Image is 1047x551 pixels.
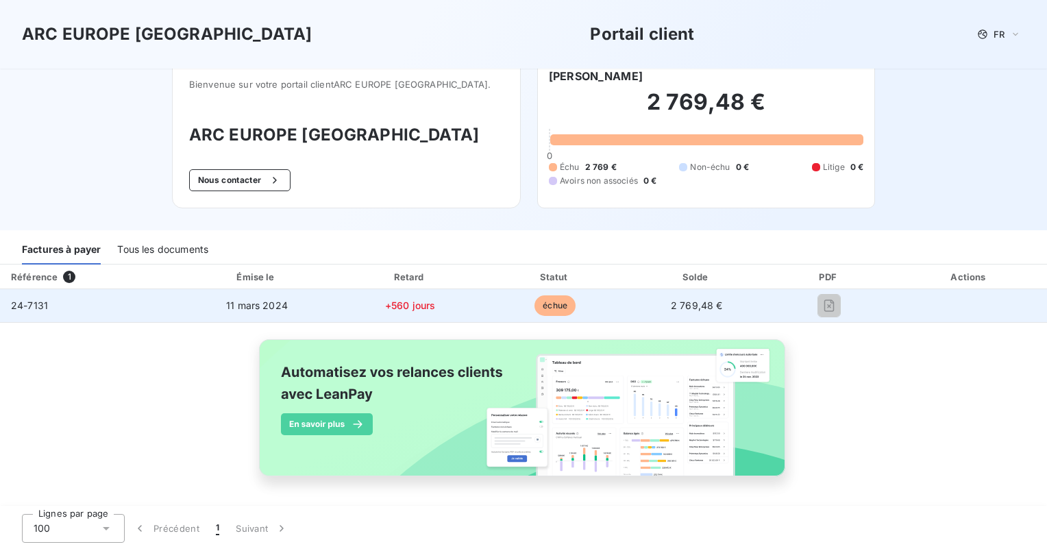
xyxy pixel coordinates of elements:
[125,514,208,543] button: Précédent
[549,88,863,130] h2: 2 769,48 €
[560,161,580,173] span: Échu
[823,161,845,173] span: Litige
[189,79,504,90] span: Bienvenue sur votre portail client ARC EUROPE [GEOGRAPHIC_DATA] .
[227,514,297,543] button: Suivant
[769,270,889,284] div: PDF
[34,522,50,535] span: 100
[994,29,1005,40] span: FR
[850,161,863,173] span: 0 €
[216,522,219,535] span: 1
[560,175,638,187] span: Avoirs non associés
[630,270,764,284] div: Solde
[534,295,576,316] span: échue
[11,271,58,282] div: Référence
[247,331,800,500] img: banner
[63,271,75,283] span: 1
[340,270,481,284] div: Retard
[549,68,643,84] h6: [PERSON_NAME]
[585,161,617,173] span: 2 769 €
[385,299,436,311] span: +560 jours
[736,161,749,173] span: 0 €
[690,161,730,173] span: Non-échu
[208,514,227,543] button: 1
[643,175,656,187] span: 0 €
[547,150,552,161] span: 0
[671,299,723,311] span: 2 769,48 €
[117,236,208,265] div: Tous les documents
[486,270,624,284] div: Statut
[189,123,504,147] h3: ARC EUROPE [GEOGRAPHIC_DATA]
[22,236,101,265] div: Factures à payer
[22,22,312,47] h3: ARC EUROPE [GEOGRAPHIC_DATA]
[590,22,694,47] h3: Portail client
[226,299,288,311] span: 11 mars 2024
[189,169,291,191] button: Nous contacter
[895,270,1044,284] div: Actions
[11,299,48,311] span: 24-7131
[180,270,334,284] div: Émise le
